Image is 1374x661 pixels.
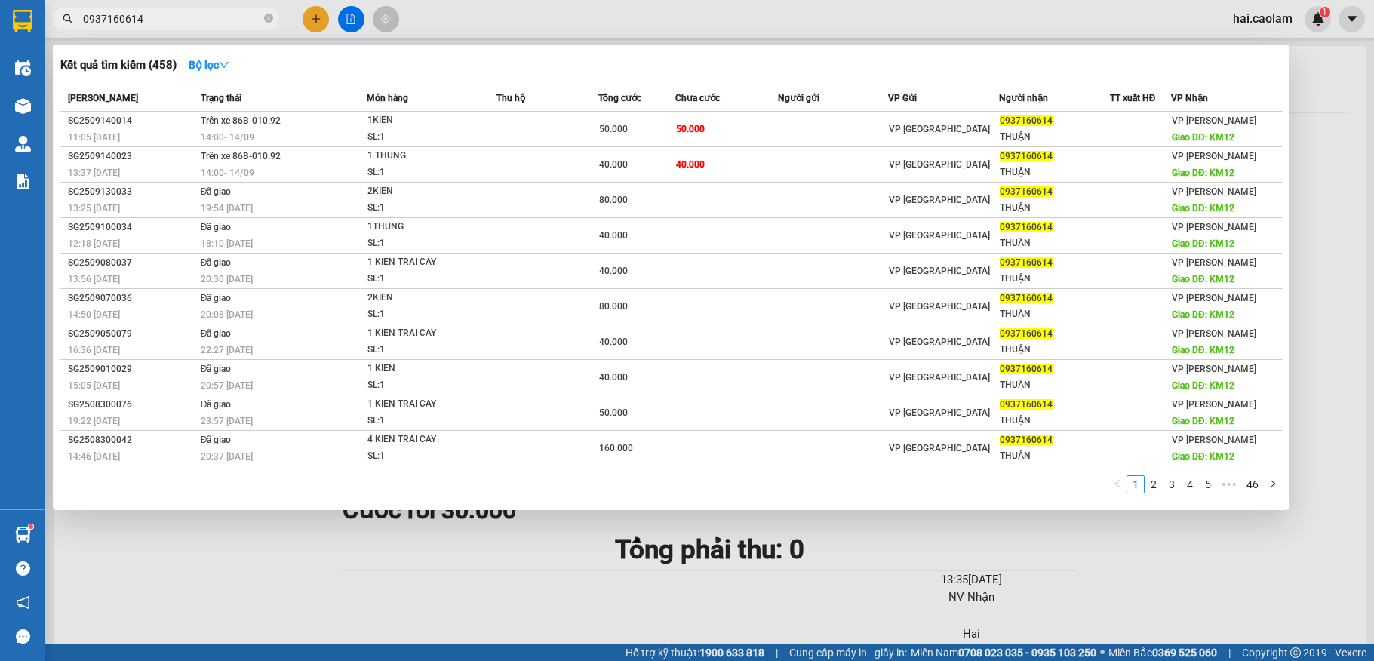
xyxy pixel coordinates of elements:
[367,200,481,217] div: SL: 1
[63,14,73,24] span: search
[1127,475,1145,493] li: 1
[367,129,481,146] div: SL: 1
[1000,342,1109,358] div: THUẬN
[201,238,253,249] span: 18:10 [DATE]
[201,132,254,143] span: 14:00 - 14/09
[1000,115,1053,126] span: 0937160614
[1199,475,1217,493] li: 5
[1110,93,1156,103] span: TT xuất HĐ
[1000,293,1053,303] span: 0937160614
[1242,476,1263,493] a: 46
[1172,293,1256,303] span: VP [PERSON_NAME]
[367,396,481,413] div: 1 KIEN TRAI CAY
[15,527,31,543] img: warehouse-icon
[68,397,196,413] div: SG2508300076
[1108,475,1127,493] li: Previous Page
[1145,476,1162,493] a: 2
[1171,93,1208,103] span: VP Nhận
[599,266,628,276] span: 40.000
[1000,399,1053,410] span: 0937160614
[68,220,196,235] div: SG2509100034
[1000,306,1109,322] div: THUẬN
[68,416,120,426] span: 19:22 [DATE]
[367,271,481,287] div: SL: 1
[1264,475,1282,493] li: Next Page
[1217,475,1241,493] li: Next 5 Pages
[496,93,525,103] span: Thu hộ
[1172,345,1234,355] span: Giao DĐ: KM12
[1172,115,1256,126] span: VP [PERSON_NAME]
[1172,309,1234,320] span: Giao DĐ: KM12
[68,132,120,143] span: 11:05 [DATE]
[599,443,633,453] span: 160.000
[201,168,254,178] span: 14:00 - 14/09
[68,203,120,214] span: 13:25 [DATE]
[68,345,120,355] span: 16:36 [DATE]
[68,451,120,462] span: 14:46 [DATE]
[201,222,232,232] span: Đã giao
[68,113,196,129] div: SG2509140014
[367,413,481,429] div: SL: 1
[16,595,30,610] span: notification
[201,257,232,268] span: Đã giao
[68,361,196,377] div: SG2509010029
[1000,271,1109,287] div: THUẬN
[676,159,705,170] span: 40.000
[599,195,628,205] span: 80.000
[1182,476,1198,493] a: 4
[1172,168,1234,178] span: Giao DĐ: KM12
[16,561,30,576] span: question-circle
[367,235,481,252] div: SL: 1
[1000,413,1109,429] div: THUẬN
[1172,186,1256,197] span: VP [PERSON_NAME]
[599,124,628,134] span: 50.000
[367,306,481,323] div: SL: 1
[264,14,273,23] span: close-circle
[778,93,819,103] span: Người gửi
[889,195,990,205] span: VP [GEOGRAPHIC_DATA]
[219,60,229,70] span: down
[889,407,990,418] span: VP [GEOGRAPHIC_DATA]
[367,342,481,358] div: SL: 1
[201,416,253,426] span: 23:57 [DATE]
[201,274,253,284] span: 20:30 [DATE]
[1000,448,1109,464] div: THUẬN
[675,93,720,103] span: Chưa cước
[68,168,120,178] span: 13:37 [DATE]
[1172,435,1256,445] span: VP [PERSON_NAME]
[1127,476,1144,493] a: 1
[1000,364,1053,374] span: 0937160614
[201,451,253,462] span: 20:37 [DATE]
[68,291,196,306] div: SG2509070036
[367,148,481,164] div: 1 THUNG
[68,380,120,391] span: 15:05 [DATE]
[1172,222,1256,232] span: VP [PERSON_NAME]
[889,159,990,170] span: VP [GEOGRAPHIC_DATA]
[201,186,232,197] span: Đã giao
[888,93,917,103] span: VP Gửi
[367,254,481,271] div: 1 KIEN TRAI CAY
[1172,151,1256,161] span: VP [PERSON_NAME]
[201,93,241,103] span: Trạng thái
[367,112,481,129] div: 1KIEN
[1163,476,1180,493] a: 3
[1264,475,1282,493] button: right
[201,380,253,391] span: 20:57 [DATE]
[1000,235,1109,251] div: THUẬN
[1172,274,1234,284] span: Giao DĐ: KM12
[367,377,481,394] div: SL: 1
[1172,328,1256,339] span: VP [PERSON_NAME]
[367,432,481,448] div: 4 KIEN TRAI CAY
[1000,129,1109,145] div: THUẬN
[1172,132,1234,143] span: Giao DĐ: KM12
[1172,380,1234,391] span: Giao DĐ: KM12
[598,93,641,103] span: Tổng cước
[15,174,31,189] img: solution-icon
[189,59,229,71] strong: Bộ lọc
[599,372,628,383] span: 40.000
[1163,475,1181,493] li: 3
[889,443,990,453] span: VP [GEOGRAPHIC_DATA]
[1172,451,1234,462] span: Giao DĐ: KM12
[676,124,705,134] span: 50.000
[889,124,990,134] span: VP [GEOGRAPHIC_DATA]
